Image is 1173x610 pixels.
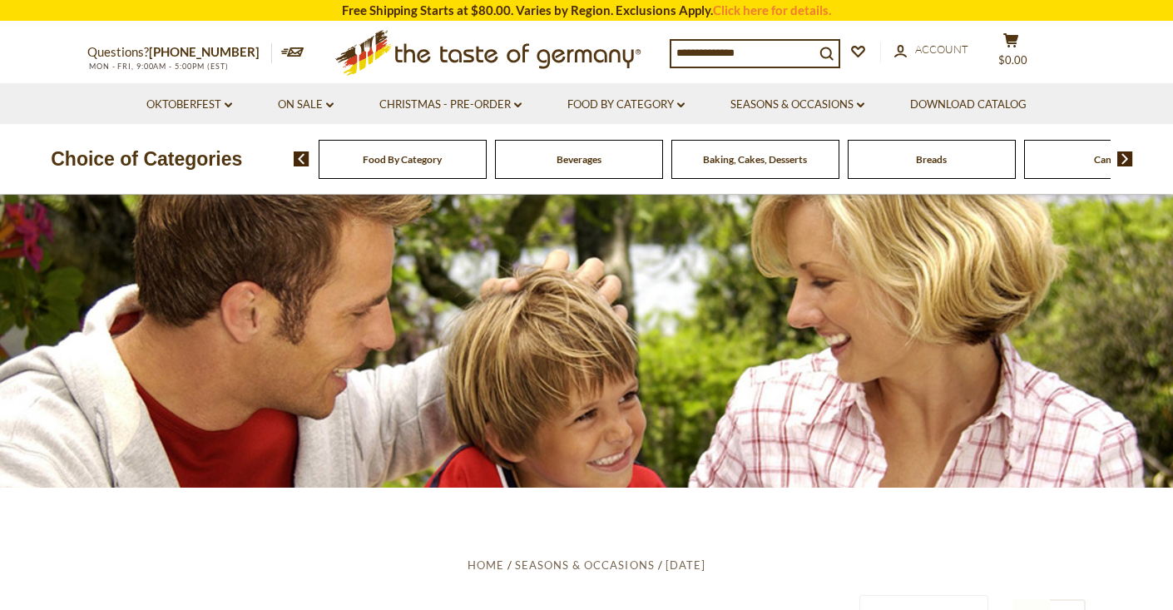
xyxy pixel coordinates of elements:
[1094,153,1122,166] a: Candy
[986,32,1036,74] button: $0.00
[363,153,442,166] a: Food By Category
[1117,151,1133,166] img: next arrow
[703,153,807,166] a: Baking, Cakes, Desserts
[294,151,309,166] img: previous arrow
[666,558,705,572] a: [DATE]
[915,42,968,56] span: Account
[557,153,601,166] a: Beverages
[894,41,968,59] a: Account
[567,96,685,114] a: Food By Category
[515,558,654,572] a: Seasons & Occasions
[713,2,831,17] a: Click here for details.
[998,53,1027,67] span: $0.00
[379,96,522,114] a: Christmas - PRE-ORDER
[87,42,272,63] p: Questions?
[730,96,864,114] a: Seasons & Occasions
[146,96,232,114] a: Oktoberfest
[87,62,229,71] span: MON - FRI, 9:00AM - 5:00PM (EST)
[468,558,504,572] a: Home
[278,96,334,114] a: On Sale
[149,44,260,59] a: [PHONE_NUMBER]
[910,96,1027,114] a: Download Catalog
[916,153,947,166] a: Breads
